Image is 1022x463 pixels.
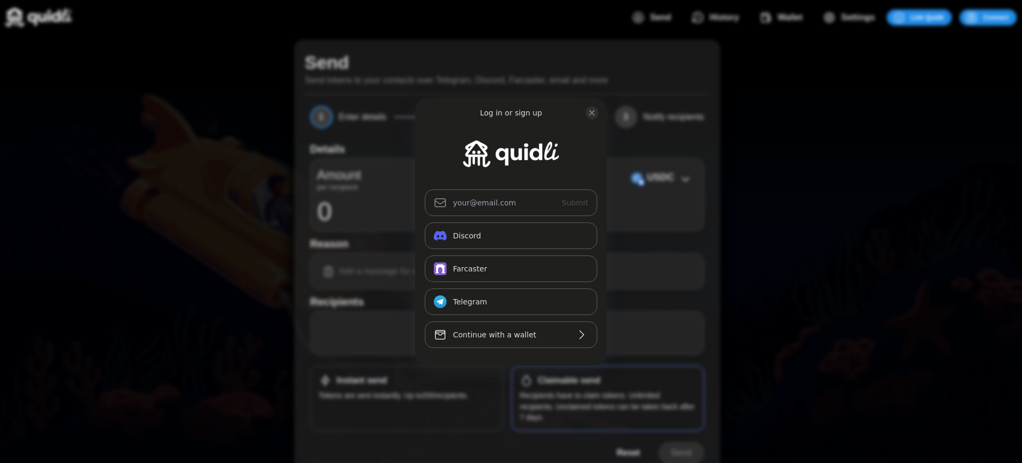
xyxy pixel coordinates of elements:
[425,288,597,315] button: Telegram
[425,255,597,282] button: Farcaster
[453,328,569,341] div: Continue with a wallet
[553,189,597,216] button: Submit
[425,321,597,348] button: Continue with a wallet
[425,189,597,216] input: Submit
[425,222,597,249] button: Discord
[480,108,542,118] div: Log in or sign up
[463,140,559,167] img: Quidli Dapp logo
[586,106,598,119] button: close modal
[562,199,588,207] span: Submit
